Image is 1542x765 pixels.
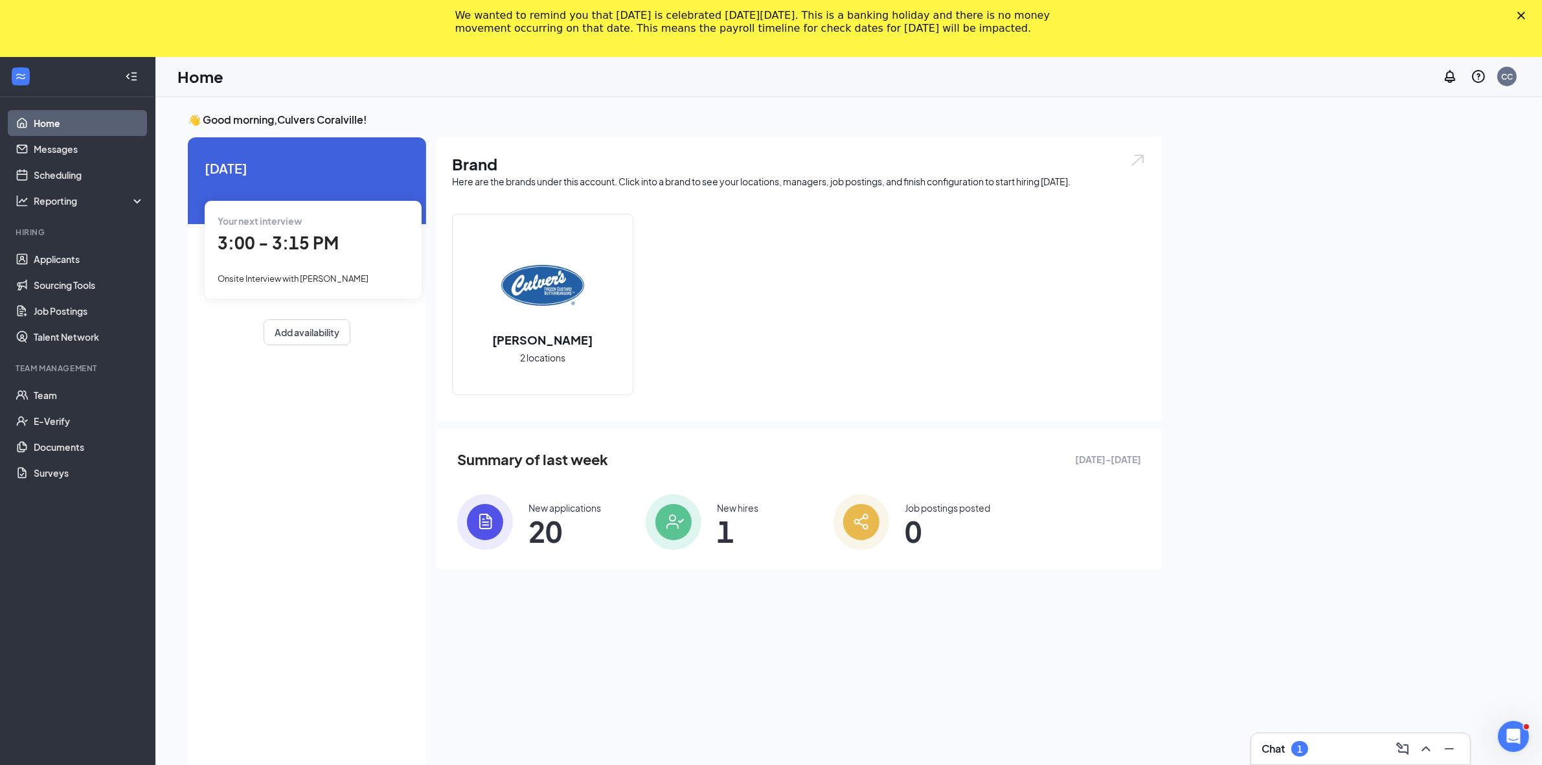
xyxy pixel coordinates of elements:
a: Applicants [34,246,144,272]
div: New hires [717,501,758,514]
a: Surveys [34,460,144,486]
div: Here are the brands under this account. Click into a brand to see your locations, managers, job p... [452,175,1146,188]
a: Messages [34,136,144,162]
img: icon [457,494,513,550]
button: Minimize [1439,738,1460,759]
a: Sourcing Tools [34,272,144,298]
iframe: Intercom live chat [1498,721,1529,752]
svg: ChevronUp [1418,741,1434,757]
button: Add availability [264,319,350,345]
a: Home [34,110,144,136]
span: 0 [905,520,990,543]
svg: Collapse [125,70,138,83]
img: icon [833,494,889,550]
span: 3:00 - 3:15 PM [218,232,339,253]
div: Reporting [34,194,145,207]
a: Talent Network [34,324,144,350]
div: Close [1517,12,1530,19]
span: Onsite Interview with [PERSON_NAME] [218,273,368,284]
span: Your next interview [218,215,302,227]
div: Hiring [16,227,142,238]
div: CC [1501,71,1513,82]
h1: Brand [452,153,1146,175]
span: 1 [717,520,758,543]
span: 20 [528,520,601,543]
h1: Home [177,65,223,87]
a: E-Verify [34,408,144,434]
svg: QuestionInfo [1471,69,1486,84]
img: open.6027fd2a22e1237b5b06.svg [1129,153,1146,168]
a: Team [34,382,144,408]
svg: ComposeMessage [1395,741,1411,757]
img: icon [646,494,701,550]
span: [DATE] - [DATE] [1075,452,1141,466]
img: Culver's [501,244,584,326]
a: Documents [34,434,144,460]
span: 2 locations [520,350,565,365]
span: [DATE] [205,158,409,178]
div: Job postings posted [905,501,990,514]
div: We wanted to remind you that [DATE] is celebrated [DATE][DATE]. This is a banking holiday and the... [455,9,1067,35]
h3: 👋 Good morning, Culvers Coralville ! [188,113,1162,127]
svg: Minimize [1442,741,1457,757]
a: Job Postings [34,298,144,324]
button: ComposeMessage [1392,738,1413,759]
h2: [PERSON_NAME] [480,332,606,348]
svg: Notifications [1442,69,1458,84]
button: ChevronUp [1416,738,1436,759]
div: Team Management [16,363,142,374]
div: 1 [1297,744,1302,755]
span: Summary of last week [457,448,608,471]
div: New applications [528,501,601,514]
a: Scheduling [34,162,144,188]
svg: WorkstreamLogo [14,70,27,83]
svg: Analysis [16,194,28,207]
h3: Chat [1262,742,1285,756]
